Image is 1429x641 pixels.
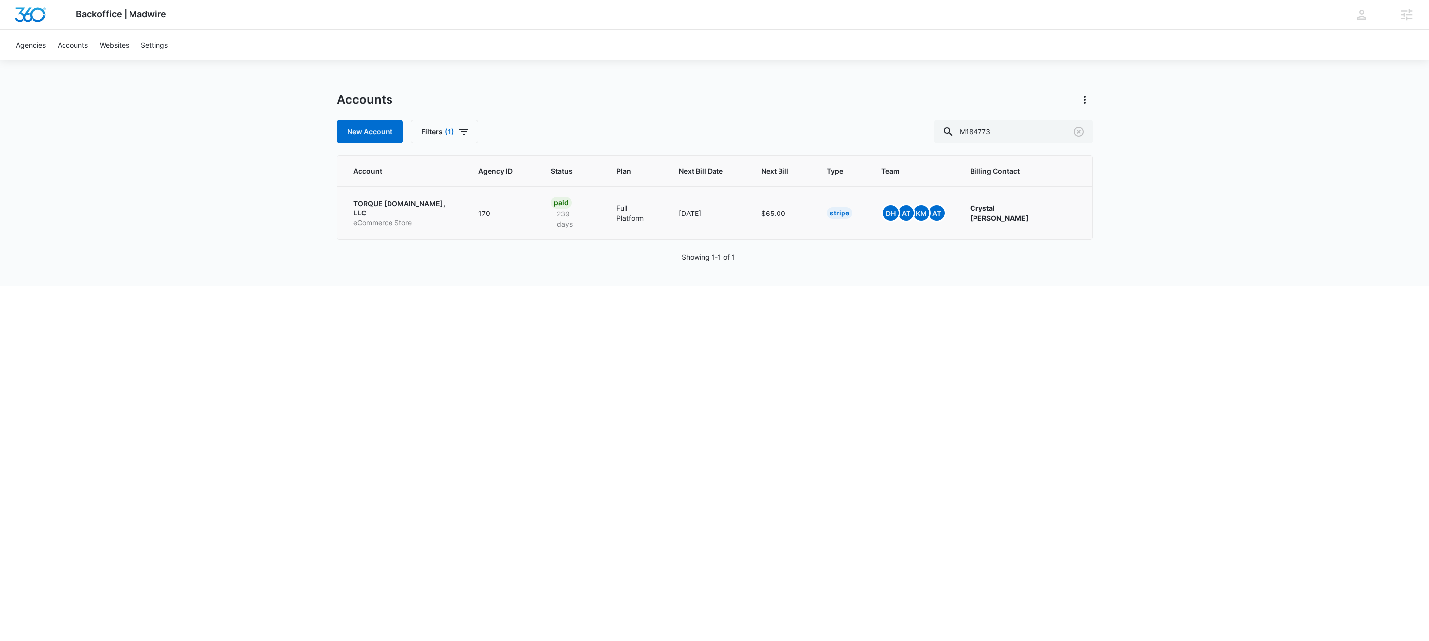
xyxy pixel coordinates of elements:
[478,166,513,176] span: Agency ID
[667,186,749,239] td: [DATE]
[337,120,403,143] a: New Account
[94,30,135,60] a: Websites
[827,166,843,176] span: Type
[616,166,655,176] span: Plan
[551,197,572,209] div: Paid
[898,205,914,221] span: At
[411,120,478,143] button: Filters(1)
[1071,124,1087,140] button: Clear
[52,30,94,60] a: Accounts
[682,252,735,262] p: Showing 1-1 of 1
[616,203,655,223] p: Full Platform
[353,166,440,176] span: Account
[353,199,455,228] a: TORQUE [DOMAIN_NAME], LLCeCommerce Store
[970,166,1052,176] span: Billing Contact
[445,128,454,135] span: (1)
[1077,92,1093,108] button: Actions
[749,186,815,239] td: $65.00
[551,166,579,176] span: Status
[551,209,593,229] p: 239 days
[913,205,929,221] span: KM
[883,205,899,221] span: DH
[135,30,174,60] a: Settings
[827,207,852,219] div: Stripe
[929,205,945,221] span: AT
[970,204,1029,222] strong: Crystal [PERSON_NAME]
[934,120,1093,143] input: Search
[10,30,52,60] a: Agencies
[353,199,455,218] p: TORQUE [DOMAIN_NAME], LLC
[881,166,932,176] span: Team
[679,166,723,176] span: Next Bill Date
[337,92,392,107] h1: Accounts
[466,186,539,239] td: 170
[353,218,455,228] p: eCommerce Store
[761,166,788,176] span: Next Bill
[76,9,166,19] span: Backoffice | Madwire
